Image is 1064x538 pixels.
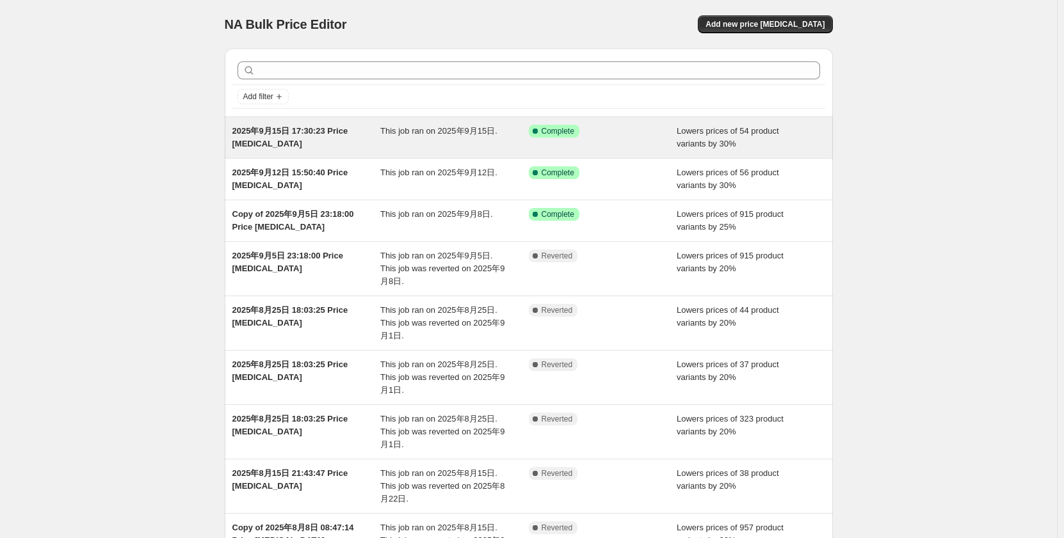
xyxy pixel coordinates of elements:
[542,305,573,315] span: Reverted
[380,209,493,219] span: This job ran on 2025年9月8日.
[380,360,504,395] span: This job ran on 2025年8月25日. This job was reverted on 2025年9月1日.
[677,360,779,382] span: Lowers prices of 37 product variants by 20%
[380,414,504,449] span: This job ran on 2025年8月25日. This job was reverted on 2025年9月1日.
[380,468,504,503] span: This job ran on 2025年8月15日. This job was reverted on 2025年8月22日.
[232,168,348,190] span: 2025年9月12日 15:50:40 Price [MEDICAL_DATA]
[677,126,779,148] span: Lowers prices of 54 product variants by 30%
[542,209,574,219] span: Complete
[380,168,497,177] span: This job ran on 2025年9月12日.
[542,126,574,136] span: Complete
[677,251,784,273] span: Lowers prices of 915 product variants by 20%
[542,251,573,261] span: Reverted
[542,523,573,533] span: Reverted
[677,209,784,232] span: Lowers prices of 915 product variants by 25%
[542,414,573,424] span: Reverted
[542,468,573,479] span: Reverted
[380,251,504,286] span: This job ran on 2025年9月5日. This job was reverted on 2025年9月8日.
[542,360,573,370] span: Reverted
[677,305,779,328] span: Lowers prices of 44 product variants by 20%
[232,209,354,232] span: Copy of 2025年9月5日 23:18:00 Price [MEDICAL_DATA]
[243,91,273,102] span: Add filter
[232,414,348,436] span: 2025年8月25日 18:03:25 Price [MEDICAL_DATA]
[380,305,504,340] span: This job ran on 2025年8月25日. This job was reverted on 2025年9月1日.
[677,468,779,491] span: Lowers prices of 38 product variants by 20%
[677,414,784,436] span: Lowers prices of 323 product variants by 20%
[232,360,348,382] span: 2025年8月25日 18:03:25 Price [MEDICAL_DATA]
[677,168,779,190] span: Lowers prices of 56 product variants by 30%
[232,305,348,328] span: 2025年8月25日 18:03:25 Price [MEDICAL_DATA]
[232,468,348,491] span: 2025年8月15日 21:43:47 Price [MEDICAL_DATA]
[542,168,574,178] span: Complete
[380,126,497,136] span: This job ran on 2025年9月15日.
[705,19,825,29] span: Add new price [MEDICAL_DATA]
[698,15,832,33] button: Add new price [MEDICAL_DATA]
[232,251,343,273] span: 2025年9月5日 23:18:00 Price [MEDICAL_DATA]
[232,126,348,148] span: 2025年9月15日 17:30:23 Price [MEDICAL_DATA]
[238,89,289,104] button: Add filter
[225,17,347,31] span: NA Bulk Price Editor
